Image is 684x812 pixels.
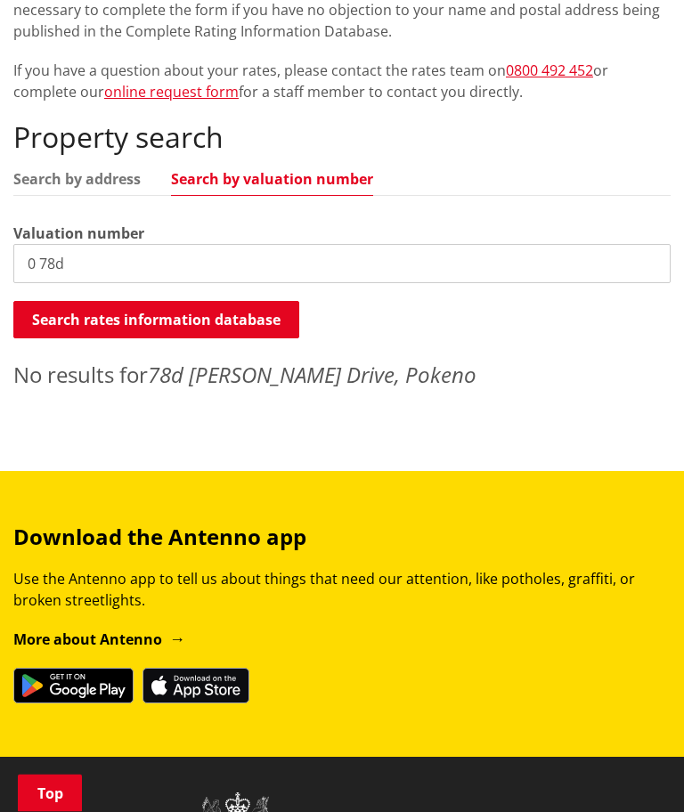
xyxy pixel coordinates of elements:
p: No results for [13,360,671,392]
p: Use the Antenno app to tell us about things that need our attention, like potholes, graffiti, or ... [13,569,671,612]
h2: Property search [13,121,671,155]
img: Get it on Google Play [13,669,134,704]
a: Top [18,775,82,812]
a: 0800 492 452 [506,61,593,81]
img: Download on the App Store [142,669,249,704]
a: Search by valuation number [171,173,373,187]
label: Valuation number [13,223,144,245]
h3: Download the Antenno app [13,525,671,551]
button: Search rates information database [13,302,299,339]
a: online request form [104,83,239,102]
p: If you have a question about your rates, please contact the rates team on or complete our for a s... [13,61,671,103]
em: 78d [PERSON_NAME] Drive, Pokeno [148,361,476,390]
a: More about Antenno [13,630,185,650]
input: e.g. 03920/020.01A [13,245,671,284]
iframe: Messenger Launcher [602,737,666,801]
a: Search by address [13,173,141,187]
